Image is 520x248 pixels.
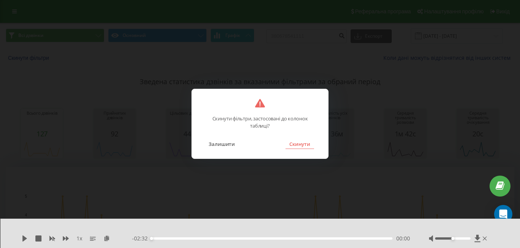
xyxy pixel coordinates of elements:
p: Скинути фільтри, застосовані до колонок таблиці? [212,107,308,130]
span: 1 x [77,235,82,242]
div: Accessibility label [150,237,153,240]
div: Accessibility label [451,237,455,240]
button: Залишити [205,139,239,149]
button: Скинути [286,139,314,149]
span: - 02:32 [132,235,152,242]
span: 00:00 [396,235,410,242]
div: Open Intercom Messenger [494,205,512,223]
